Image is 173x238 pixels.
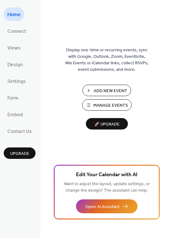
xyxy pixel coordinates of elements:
a: Contact Us [4,124,36,138]
span: Views [7,43,21,53]
span: Embed [7,110,23,120]
span: Settings [7,77,26,87]
button: Add New Event [82,85,131,96]
span: Home [7,10,21,20]
button: Upgrade [4,147,36,159]
a: Settings [4,74,30,88]
a: Design [4,57,27,71]
a: Home [4,7,24,21]
span: 🚀 Upgrade [90,120,124,129]
button: Manage Events [82,99,132,111]
span: Open AI Assistant [85,204,120,210]
span: Design [7,60,23,70]
span: Manage Events [93,102,128,109]
span: Upgrade [10,151,29,157]
span: Connect [7,27,26,36]
span: Form [7,93,19,103]
span: Display one-time or recurring events, sync with Google, Outlook, Zoom, Eventbrite, Wix Events or ... [65,47,149,73]
a: Connect [4,24,30,38]
a: Embed [4,108,27,121]
button: Open AI Assistant [76,199,137,213]
span: Want to adjust the layout, update settings, or change the design? The assistant can help. [64,180,150,195]
span: Edit Your Calendar with AI [76,171,137,179]
span: Add New Event [94,88,127,94]
span: Contact Us [7,127,32,137]
a: Form [4,91,22,104]
a: Views [4,41,24,54]
button: 🚀 Upgrade [86,118,128,130]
